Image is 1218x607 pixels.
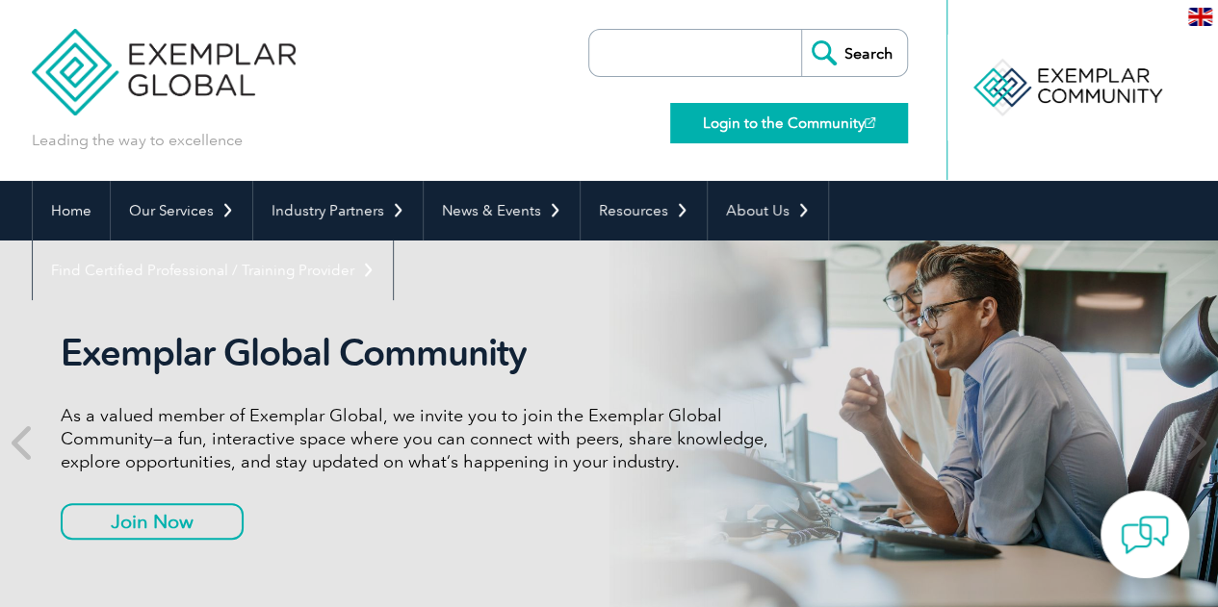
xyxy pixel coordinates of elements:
[61,503,244,540] a: Join Now
[61,331,783,375] h2: Exemplar Global Community
[61,404,783,473] p: As a valued member of Exemplar Global, we invite you to join the Exemplar Global Community—a fun,...
[1188,8,1212,26] img: en
[670,103,908,143] a: Login to the Community
[33,181,110,240] a: Home
[708,181,828,240] a: About Us
[581,181,707,240] a: Resources
[32,130,243,151] p: Leading the way to excellence
[424,181,580,240] a: News & Events
[111,181,252,240] a: Our Services
[33,240,393,300] a: Find Certified Professional / Training Provider
[253,181,423,240] a: Industry Partners
[865,117,875,128] img: open_square.png
[801,30,907,76] input: Search
[1121,511,1169,559] img: contact-chat.png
